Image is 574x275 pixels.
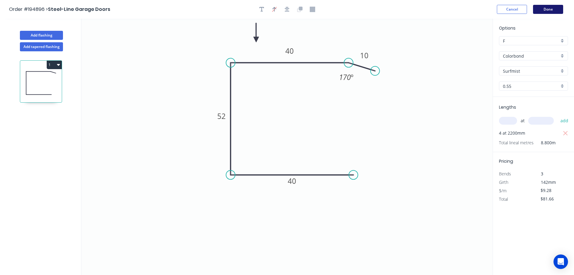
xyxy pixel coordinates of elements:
[557,116,572,126] button: add
[351,72,353,82] tspan: º
[533,5,563,14] button: Done
[20,31,63,40] button: Add flashing
[360,50,369,60] tspan: 10
[554,254,568,269] div: Open Intercom Messenger
[499,25,516,31] span: Options
[503,68,559,74] input: Colour
[541,171,543,177] span: 3
[503,53,559,59] input: Material
[285,46,294,56] tspan: 40
[20,42,63,51] button: Add tapered flashing
[499,139,534,147] span: Total lineal metres
[503,38,559,44] input: Price level
[499,188,507,193] span: $/m
[47,61,62,69] button: 1
[499,104,516,110] span: Lengths
[534,139,556,147] span: 8.800m
[503,83,559,89] input: Thickness
[521,117,525,125] span: at
[339,72,351,82] tspan: 170
[81,19,493,275] svg: 0
[499,129,525,137] span: 4 at 2200mm
[499,196,508,202] span: Total
[9,6,48,13] span: Order #194896 >
[541,179,556,185] span: 142mm
[499,171,511,177] span: Bends
[217,111,226,121] tspan: 52
[48,6,110,13] span: Steel-Line Garage Doors
[499,179,508,185] span: Girth
[499,158,513,164] span: Pricing
[288,176,296,186] tspan: 40
[497,5,527,14] button: Cancel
